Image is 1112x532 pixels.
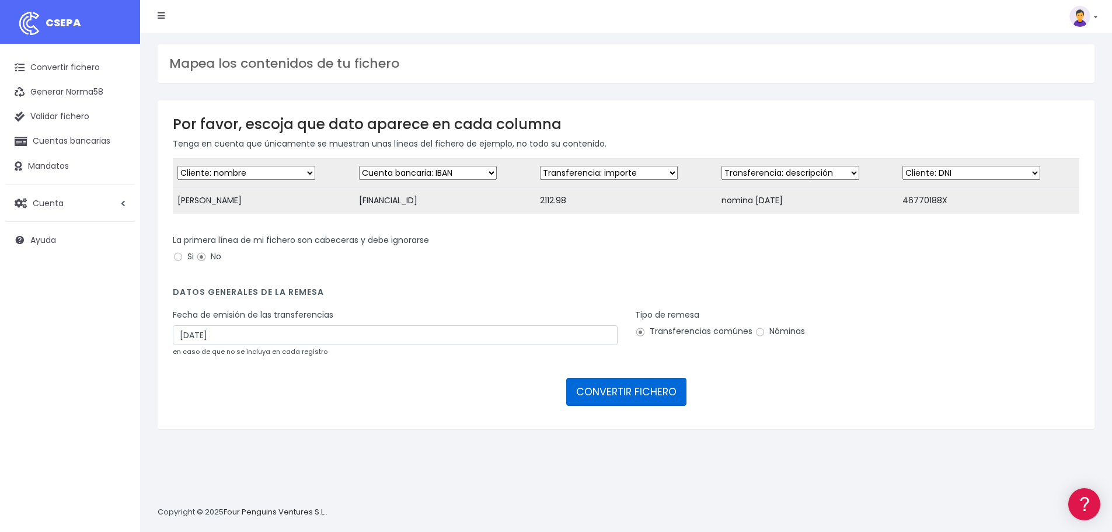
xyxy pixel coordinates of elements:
div: Programadores [12,280,222,291]
button: CONVERTIR FICHERO [566,378,686,406]
a: Problemas habituales [12,166,222,184]
label: Transferencias comúnes [635,325,752,338]
a: Ayuda [6,228,134,252]
h3: Mapea los contenidos de tu fichero [169,56,1083,71]
a: Formatos [12,148,222,166]
span: Ayuda [30,234,56,246]
span: Cuenta [33,197,64,208]
a: Validar fichero [6,105,134,129]
td: [FINANCIAL_ID] [354,187,536,214]
p: Tenga en cuenta que únicamente se muestran unas líneas del fichero de ejemplo, no todo su contenido. [173,137,1079,150]
a: Mandatos [6,154,134,179]
small: en caso de que no se incluya en cada registro [173,347,327,356]
img: logo [15,9,44,38]
p: Copyright © 2025 . [158,506,327,519]
a: General [12,251,222,269]
h4: Datos generales de la remesa [173,287,1079,303]
a: Perfiles de empresas [12,202,222,220]
label: No [196,251,221,263]
label: Si [173,251,194,263]
div: Convertir ficheros [12,129,222,140]
label: Tipo de remesa [635,309,699,321]
a: Four Penguins Ventures S.L. [224,506,326,517]
a: Cuentas bancarias [6,129,134,154]
td: 46770188X [898,187,1079,214]
a: API [12,298,222,317]
td: nomina [DATE] [717,187,898,214]
a: Información general [12,99,222,117]
img: profile [1069,6,1090,27]
div: Información general [12,81,222,92]
td: 2112.98 [535,187,717,214]
label: La primera línea de mi fichero son cabeceras y debe ignorarse [173,234,429,246]
a: Generar Norma58 [6,80,134,105]
a: Videotutoriales [12,184,222,202]
a: Cuenta [6,191,134,215]
label: Fecha de emisión de las transferencias [173,309,333,321]
h3: Por favor, escoja que dato aparece en cada columna [173,116,1079,133]
div: Facturación [12,232,222,243]
button: Contáctanos [12,312,222,333]
a: POWERED BY ENCHANT [161,336,225,347]
span: CSEPA [46,15,81,30]
a: Convertir fichero [6,55,134,80]
td: [PERSON_NAME] [173,187,354,214]
label: Nóminas [755,325,805,338]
